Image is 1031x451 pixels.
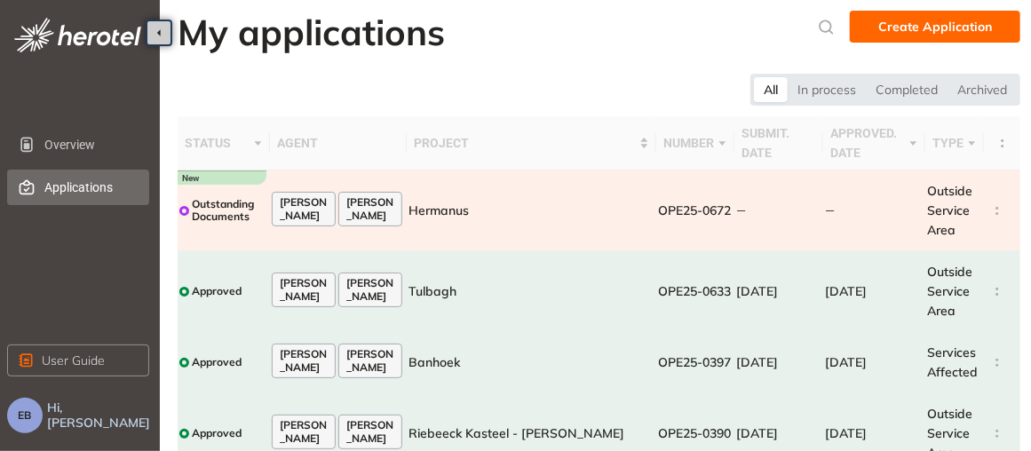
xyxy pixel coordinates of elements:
[754,77,788,102] div: All
[658,283,731,299] span: OPE25-0633
[825,425,867,441] span: [DATE]
[825,203,835,218] span: —
[42,351,105,370] span: User Guide
[280,196,328,222] span: [PERSON_NAME]
[925,116,984,170] th: type
[192,427,242,439] span: Approved
[927,264,972,319] span: Outside Service Area
[850,11,1020,43] button: Create Application
[47,400,153,431] span: Hi, [PERSON_NAME]
[825,283,867,299] span: [DATE]
[736,283,778,299] span: [DATE]
[927,344,978,380] span: Services Affected
[178,11,445,53] h2: My applications
[14,18,141,52] img: logo
[408,283,456,299] span: Tulbagh
[7,398,43,433] button: EB
[270,116,407,170] th: agent
[736,425,778,441] span: [DATE]
[346,419,394,445] span: [PERSON_NAME]
[408,425,624,441] span: Riebeeck Kasteel - [PERSON_NAME]
[734,116,824,170] th: submit. date
[830,123,905,162] span: approved. date
[192,285,242,297] span: Approved
[407,116,656,170] th: project
[346,277,394,303] span: [PERSON_NAME]
[736,203,746,218] span: —
[656,116,734,170] th: number
[823,116,925,170] th: approved. date
[932,133,964,153] span: type
[825,354,867,370] span: [DATE]
[185,133,250,153] span: status
[44,127,135,162] span: Overview
[414,133,636,153] span: project
[658,354,731,370] span: OPE25-0397
[44,170,135,205] span: Applications
[280,348,328,374] span: [PERSON_NAME]
[280,419,328,445] span: [PERSON_NAME]
[192,356,242,368] span: Approved
[280,277,328,303] span: [PERSON_NAME]
[178,116,270,170] th: status
[658,425,731,441] span: OPE25-0390
[663,133,714,153] span: number
[736,354,778,370] span: [DATE]
[866,77,948,102] div: Completed
[878,17,992,36] span: Create Application
[408,354,460,370] span: Banhoek
[788,77,866,102] div: In process
[192,198,268,224] span: Outstanding Documents
[658,202,731,218] span: OPE25-0672
[408,202,469,218] span: Hermanus
[346,348,394,374] span: [PERSON_NAME]
[927,183,972,238] span: Outside Service Area
[19,409,32,422] span: EB
[948,77,1017,102] div: Archived
[346,196,394,222] span: [PERSON_NAME]
[7,344,149,376] button: User Guide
